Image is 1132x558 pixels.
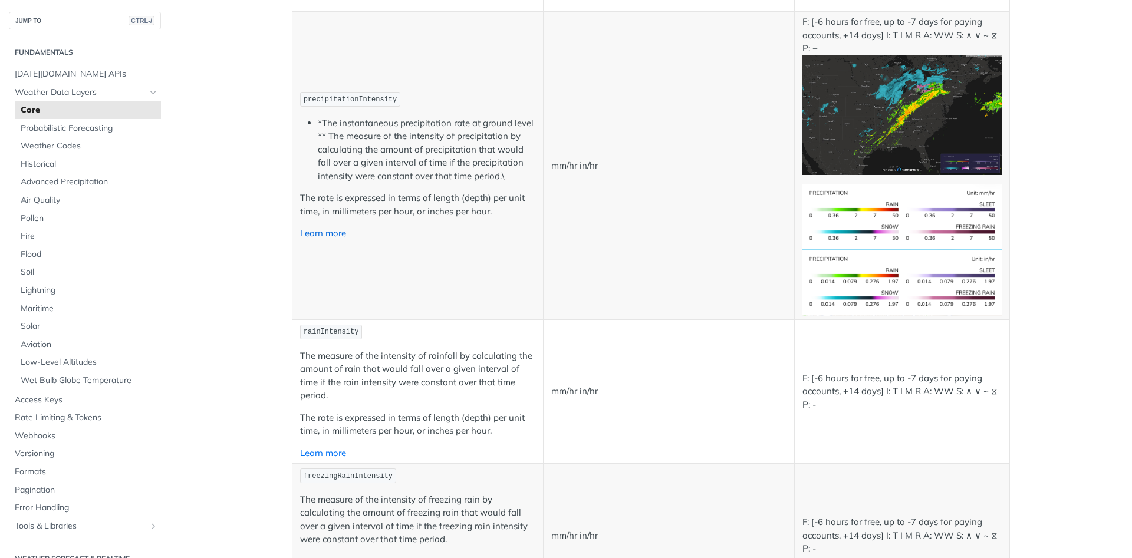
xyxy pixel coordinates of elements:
span: Probabilistic Forecasting [21,123,158,134]
span: Weather Data Layers [15,87,146,98]
a: Pagination [9,481,161,499]
span: Access Keys [15,394,158,406]
span: Solar [21,321,158,332]
a: Tools & LibrariesShow subpages for Tools & Libraries [9,517,161,535]
a: Weather Data LayersHide subpages for Weather Data Layers [9,84,161,101]
p: F: [-6 hours for free, up to -7 days for paying accounts, +14 days] I: T I M R A: WW S: ∧ ∨ ~ ⧖ P: - [802,372,1002,412]
a: [DATE][DOMAIN_NAME] APIs [9,65,161,83]
a: Probabilistic Forecasting [15,120,161,137]
span: Expand image [802,210,1002,221]
a: Lightning [15,282,161,299]
span: Tools & Libraries [15,520,146,532]
a: Formats [9,463,161,481]
span: Flood [21,249,158,260]
a: Soil [15,263,161,281]
a: Aviation [15,336,161,354]
span: Expand image [802,108,1002,120]
span: Historical [21,159,158,170]
p: F: [-6 hours for free, up to -7 days for paying accounts, +14 days] I: T I M R A: WW S: ∧ ∨ ~ ⧖ P: + [802,15,1002,174]
li: *The instantaneous precipitation rate at ground level ** The measure of the intensity of precipit... [318,117,535,183]
a: Webhooks [9,427,161,445]
a: Core [15,101,161,119]
span: Expand image [802,276,1002,288]
a: Learn more [300,227,346,239]
p: F: [-6 hours for free, up to -7 days for paying accounts, +14 days] I: T I M R A: WW S: ∧ ∨ ~ ⧖ P: - [802,516,1002,556]
span: Weather Codes [21,140,158,152]
a: Historical [15,156,161,173]
p: mm/hr in/hr [551,159,787,173]
span: Error Handling [15,502,158,514]
a: Versioning [9,445,161,463]
button: Hide subpages for Weather Data Layers [149,88,158,97]
a: Error Handling [9,499,161,517]
span: Wet Bulb Globe Temperature [21,375,158,387]
p: The measure of the intensity of rainfall by calculating the amount of rain that would fall over a... [300,349,535,402]
span: Webhooks [15,430,158,442]
a: Air Quality [15,191,161,209]
span: precipitationIntensity [304,95,397,104]
a: Advanced Precipitation [15,173,161,191]
span: freezingRainIntensity [304,472,393,480]
a: Flood [15,246,161,263]
a: Fire [15,227,161,245]
span: [DATE][DOMAIN_NAME] APIs [15,68,158,80]
span: Lightning [21,285,158,296]
span: Air Quality [21,194,158,206]
span: Fire [21,230,158,242]
span: Pagination [15,484,158,496]
span: Core [21,104,158,116]
a: Maritime [15,300,161,318]
h2: Fundamentals [9,47,161,58]
span: rainIntensity [304,328,359,336]
a: Learn more [300,447,346,458]
p: The measure of the intensity of freezing rain by calculating the amount of freezing rain that wou... [300,493,535,546]
p: mm/hr in/hr [551,385,787,398]
span: Maritime [21,303,158,315]
button: Show subpages for Tools & Libraries [149,521,158,531]
a: Weather Codes [15,137,161,155]
span: Advanced Precipitation [21,176,158,188]
button: JUMP TOCTRL-/ [9,12,161,29]
span: Low-Level Altitudes [21,356,158,368]
span: Aviation [21,339,158,351]
p: mm/hr in/hr [551,529,787,543]
a: Low-Level Altitudes [15,354,161,371]
span: CTRL-/ [129,16,154,25]
p: The rate is expressed in terms of length (depth) per unit time, in millimeters per hour, or inche... [300,191,535,218]
p: The rate is expressed in terms of length (depth) per unit time, in millimeters per hour, or inche... [300,411,535,438]
a: Access Keys [9,391,161,409]
span: Soil [21,266,158,278]
a: Wet Bulb Globe Temperature [15,372,161,389]
span: Versioning [15,448,158,460]
a: Pollen [15,210,161,227]
a: Rate Limiting & Tokens [9,409,161,427]
a: Solar [15,318,161,335]
span: Pollen [21,213,158,224]
span: Formats [15,466,158,478]
span: Rate Limiting & Tokens [15,412,158,424]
